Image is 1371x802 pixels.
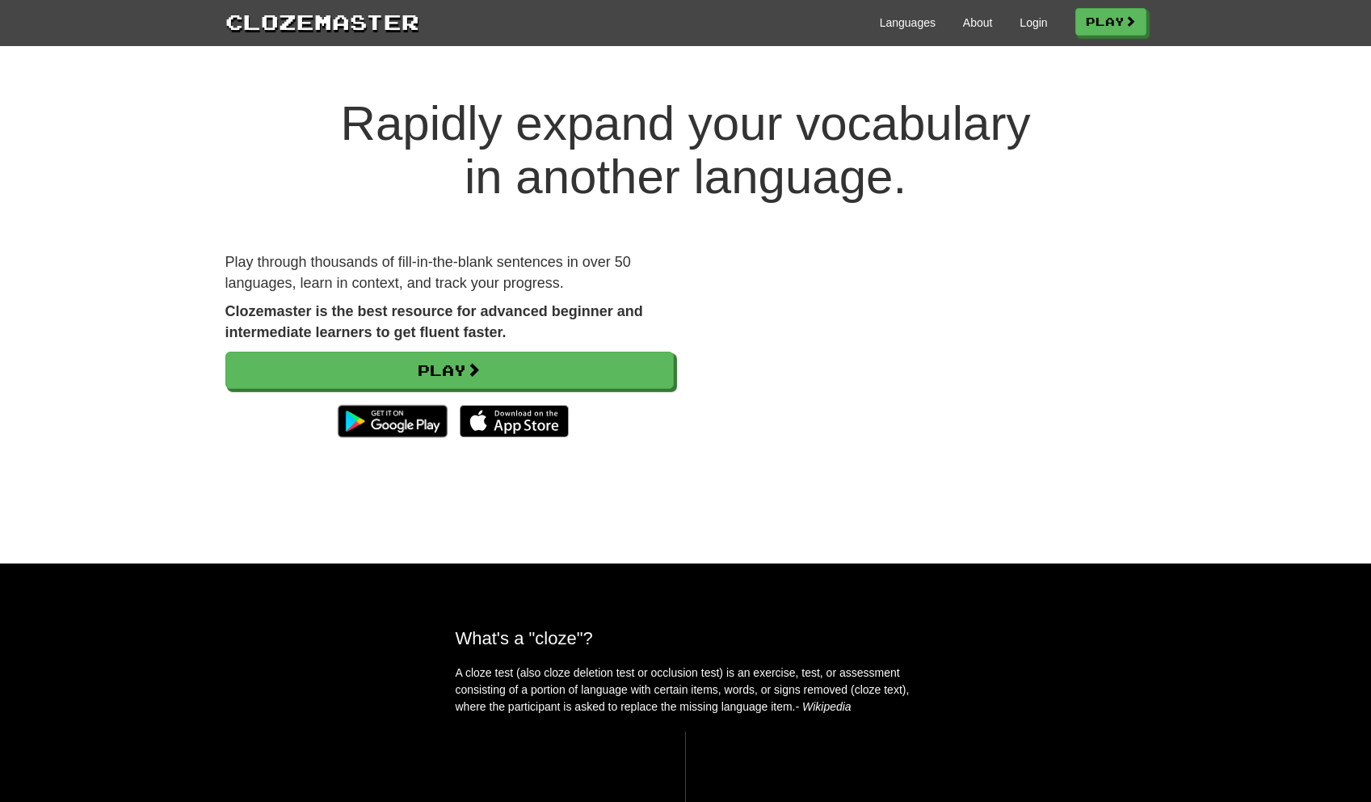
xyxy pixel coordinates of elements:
[225,252,674,293] p: Play through thousands of fill-in-the-blank sentences in over 50 languages, learn in context, and...
[225,6,419,36] a: Clozemaster
[456,628,916,648] h2: What's a "cloze"?
[1075,8,1146,36] a: Play
[225,352,674,389] a: Play
[796,700,852,713] em: - Wikipedia
[1020,15,1047,31] a: Login
[880,15,936,31] a: Languages
[460,405,569,437] img: Download_on_the_App_Store_Badge_US-UK_135x40-25178aeef6eb6b83b96f5f2d004eda3bffbb37122de64afbaef7...
[330,397,455,445] img: Get it on Google Play
[456,665,916,715] p: A cloze test (also cloze deletion test or occlusion test) is an exercise, test, or assessment con...
[963,15,993,31] a: About
[225,303,643,340] strong: Clozemaster is the best resource for advanced beginner and intermediate learners to get fluent fa...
